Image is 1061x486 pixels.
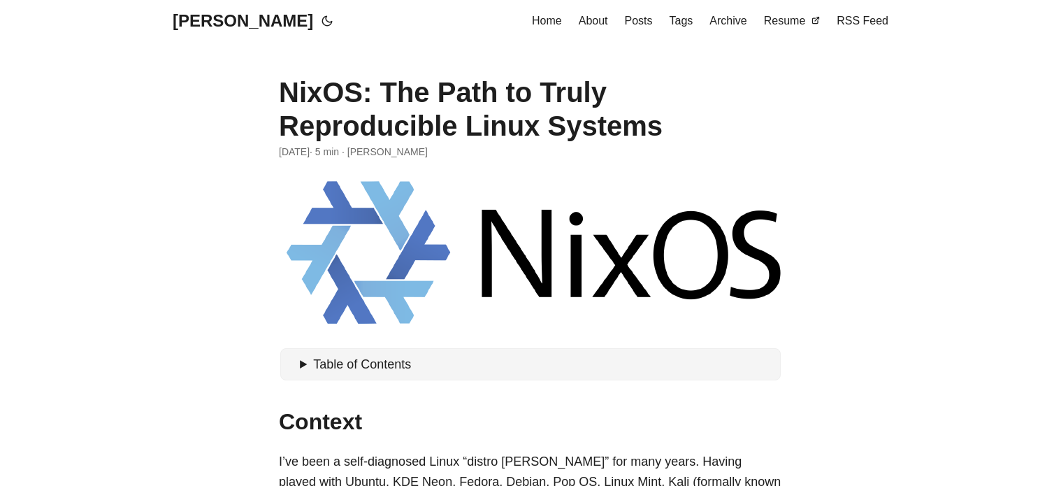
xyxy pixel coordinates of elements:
[579,15,608,27] span: About
[837,15,888,27] span: RSS Feed
[625,15,653,27] span: Posts
[279,144,782,159] div: · 5 min · [PERSON_NAME]
[313,357,411,371] span: Table of Contents
[300,355,775,375] summary: Table of Contents
[670,15,693,27] span: Tags
[279,408,782,435] h2: Context
[532,15,562,27] span: Home
[764,15,806,27] span: Resume
[709,15,746,27] span: Archive
[279,76,782,143] h1: NixOS: The Path to Truly Reproducible Linux Systems
[279,144,310,159] span: 2024-12-16 20:49:45 -0500 -0500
